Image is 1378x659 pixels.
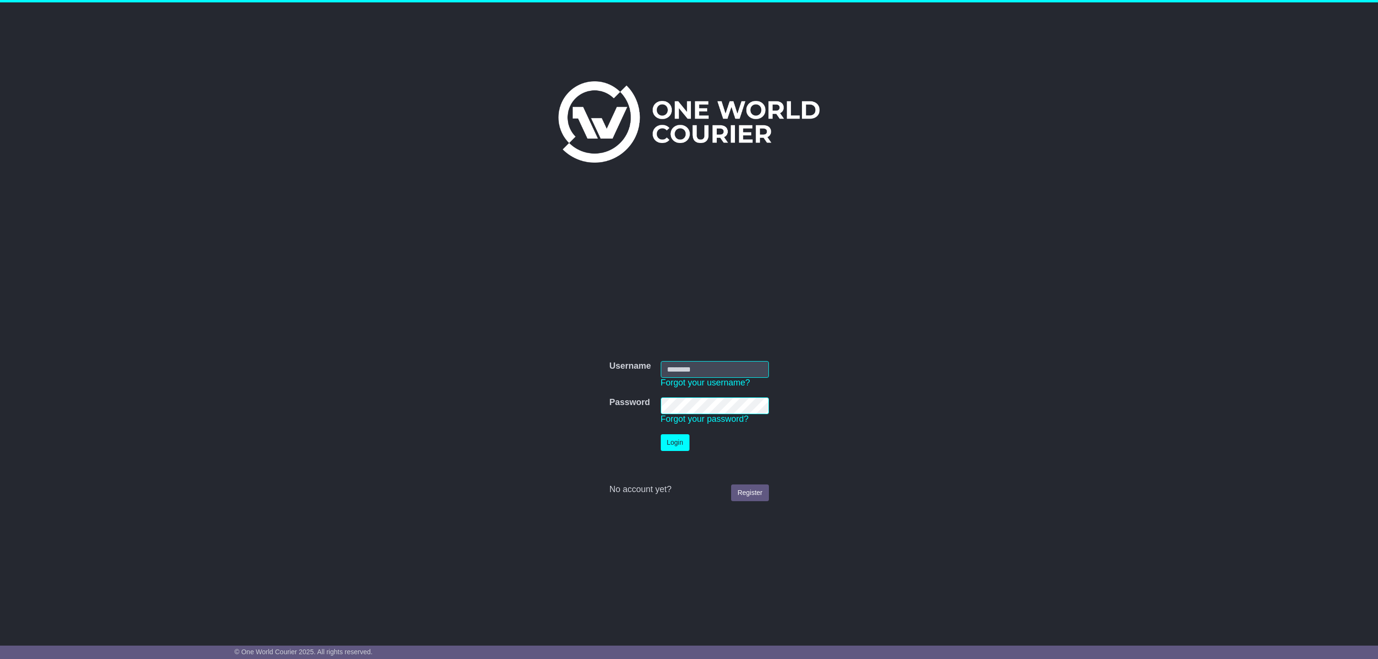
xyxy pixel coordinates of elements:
[661,378,750,387] a: Forgot your username?
[661,414,749,424] a: Forgot your password?
[609,397,650,408] label: Password
[234,648,373,656] span: © One World Courier 2025. All rights reserved.
[558,81,820,163] img: One World
[661,434,689,451] button: Login
[731,484,768,501] a: Register
[609,484,768,495] div: No account yet?
[609,361,651,372] label: Username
